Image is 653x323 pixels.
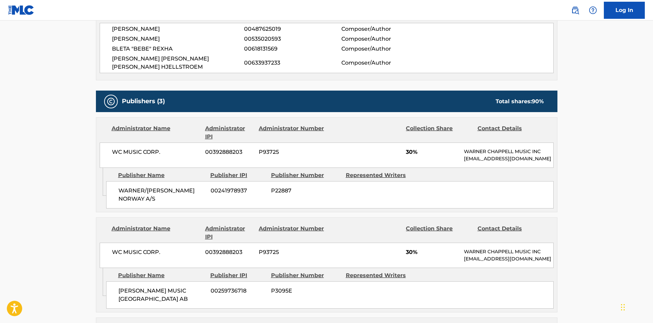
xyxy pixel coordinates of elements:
a: Public Search [568,3,582,17]
span: P93725 [259,248,325,256]
span: WARNER/[PERSON_NAME] NORWAY A/S [118,187,205,203]
div: Publisher IPI [210,271,266,280]
p: WARNER CHAPPELL MUSIC INC [464,148,553,155]
span: [PERSON_NAME] [PERSON_NAME] [PERSON_NAME] HJELLSTROEM [112,55,244,71]
div: Collection Share [406,225,472,241]
div: Administrator Name [112,225,200,241]
div: Administrator IPI [205,124,254,141]
span: WC MUSIC CORP. [112,148,200,156]
iframe: Chat Widget [619,290,653,323]
div: Drag [621,297,625,318]
div: Contact Details [478,124,544,141]
img: MLC Logo [8,5,34,15]
img: search [571,6,579,14]
div: Publisher Name [118,271,205,280]
span: 90 % [532,98,544,105]
span: 30% [406,148,459,156]
span: WC MUSIC CORP. [112,248,200,256]
span: Composer/Author [341,25,430,33]
span: P93725 [259,148,325,156]
span: 00392888203 [205,248,254,256]
div: Represented Writers [346,271,415,280]
div: Publisher Number [271,271,341,280]
span: Composer/Author [341,35,430,43]
div: Total shares: [496,97,544,106]
div: Contact Details [478,225,544,241]
p: [EMAIL_ADDRESS][DOMAIN_NAME] [464,155,553,162]
a: Log In [604,2,645,19]
div: Administrator Number [259,124,325,141]
span: 00535020593 [244,35,341,43]
h5: Publishers (3) [122,97,165,105]
span: 30% [406,248,459,256]
img: Publishers [107,97,115,106]
div: Publisher Name [118,171,205,179]
span: [PERSON_NAME] [112,25,244,33]
span: 00633937233 [244,59,341,67]
span: P3095E [271,287,341,295]
span: Composer/Author [341,59,430,67]
p: WARNER CHAPPELL MUSIC INC [464,248,553,255]
div: Represented Writers [346,171,415,179]
span: 00241978937 [211,187,266,195]
div: Administrator IPI [205,225,254,241]
span: [PERSON_NAME] MUSIC [GEOGRAPHIC_DATA] AB [118,287,205,303]
div: Publisher Number [271,171,341,179]
span: P22887 [271,187,341,195]
span: 00259736718 [211,287,266,295]
span: [PERSON_NAME] [112,35,244,43]
div: Publisher IPI [210,171,266,179]
div: Help [586,3,600,17]
img: help [589,6,597,14]
span: BLETA "BEBE" REXHA [112,45,244,53]
div: Administrator Number [259,225,325,241]
div: Administrator Name [112,124,200,141]
span: 00487625019 [244,25,341,33]
div: Collection Share [406,124,472,141]
p: [EMAIL_ADDRESS][DOMAIN_NAME] [464,255,553,263]
span: 00392888203 [205,148,254,156]
span: Composer/Author [341,45,430,53]
span: 00618131569 [244,45,341,53]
